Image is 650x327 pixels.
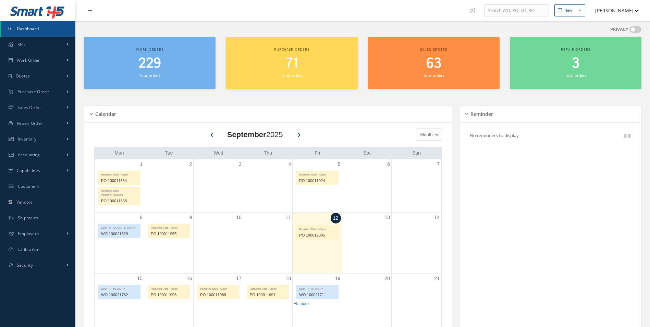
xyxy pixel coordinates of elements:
[419,131,433,138] span: Month
[98,177,140,185] div: PO 100011864
[433,274,441,283] a: September 21, 2025
[18,152,40,158] span: Accounting
[235,213,243,222] a: September 10, 2025
[17,26,39,32] span: Dashboard
[565,73,586,78] small: Total orders
[17,262,33,268] span: Security
[589,4,639,17] button: [PERSON_NAME]
[95,212,144,274] td: September 8, 2025
[18,136,37,142] span: Inventory
[17,57,40,63] span: Work Order
[334,274,342,283] a: September 19, 2025
[138,213,144,222] a: September 8, 2025
[296,231,338,239] div: PO 100012005
[293,212,342,274] td: September 12, 2025
[285,54,298,73] span: 71
[426,54,441,73] span: 63
[420,47,447,52] span: Sales orders
[148,230,189,238] div: PO 100011955
[17,105,41,110] span: Sales Order
[436,159,441,169] a: September 7, 2025
[247,285,289,291] div: Required Date - Open
[197,291,239,299] div: PO 100011989
[188,213,194,222] a: September 9, 2025
[235,274,243,283] a: September 17, 2025
[243,159,292,213] td: September 4, 2025
[185,274,194,283] a: September 16, 2025
[138,54,161,73] span: 229
[247,291,289,299] div: PO 100011991
[17,120,43,126] span: Repair Order
[16,199,33,205] span: Vendors
[342,159,391,213] td: September 6, 2025
[342,212,391,274] td: September 13, 2025
[18,183,40,189] span: Customers
[18,215,39,221] span: Shipments
[18,231,40,237] span: Employees
[144,159,193,213] td: September 2, 2025
[139,73,160,78] small: Total orders
[386,159,391,169] a: September 6, 2025
[281,73,302,78] small: Total orders
[572,54,579,73] span: 3
[237,159,243,169] a: September 3, 2025
[284,213,293,222] a: September 11, 2025
[163,149,174,157] a: Tuesday
[98,187,140,197] div: Required Date - Partially/Received
[98,197,140,205] div: PO 100011868
[383,213,391,222] a: September 13, 2025
[17,168,40,173] span: Capabilities
[262,149,273,157] a: Thursday
[194,212,243,274] td: September 10, 2025
[212,149,225,157] a: Wednesday
[610,26,628,33] label: PRIVACY
[564,8,572,13] div: New
[98,171,140,177] div: Required Date - Open
[331,213,341,223] a: September 12, 2025
[113,149,125,157] a: Monday
[188,159,194,169] a: September 2, 2025
[144,212,193,274] td: September 9, 2025
[470,132,519,138] p: No reminders to display
[392,159,441,213] td: September 7, 2025
[336,159,342,169] a: September 5, 2025
[274,47,309,52] span: Purchase orders
[227,130,266,139] b: September
[136,274,144,283] a: September 15, 2025
[98,291,140,299] div: WO 100021782
[296,177,338,185] div: PO 100011924
[17,246,39,252] span: Calibration
[197,285,239,291] div: Required Date - Open
[84,37,216,89] a: Work orders 229 Total orders
[561,47,590,52] span: Repair orders
[368,37,500,89] a: Sales orders 63 Total orders
[392,212,441,274] td: September 14, 2025
[98,285,140,291] div: EDD - 7 - IN WORK
[296,285,338,291] div: EDD - 7 - IN WORK
[296,291,338,299] div: WO 100021711
[17,89,49,95] span: Purchase Order
[98,230,140,238] div: WO 100021829
[411,149,422,157] a: Sunday
[16,73,30,79] span: Quotes
[287,159,292,169] a: September 4, 2025
[313,149,321,157] a: Friday
[293,159,342,213] td: September 5, 2025
[484,4,549,17] input: Search WO, PO, SO, RO
[194,159,243,213] td: September 3, 2025
[98,224,140,230] div: EDD - 6 - GOOD TO WORK
[554,4,585,16] button: New
[1,21,75,37] a: Dashboard
[243,212,292,274] td: September 11, 2025
[510,37,641,89] a: Repair orders 3 Total orders
[226,37,357,89] a: Purchase orders 71 Total orders
[284,274,293,283] a: September 18, 2025
[136,47,163,52] span: Work orders
[148,291,189,299] div: PO 100011998
[93,109,116,117] h5: Calendar
[423,73,444,78] small: Total orders
[17,41,26,47] span: KPIs
[362,149,372,157] a: Saturday
[296,171,338,177] div: Required Date - Open
[294,301,309,306] a: Show 5 more events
